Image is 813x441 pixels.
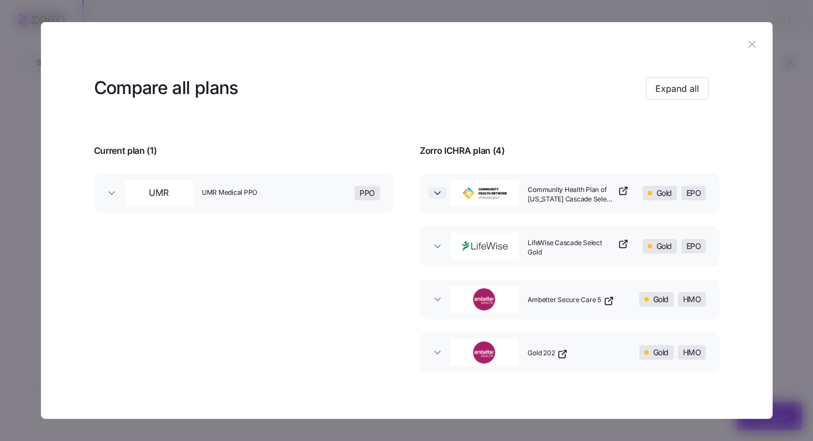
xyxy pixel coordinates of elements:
span: EPO [686,240,701,253]
span: Community Health Plan of [US_STATE] Cascade Select Gold [528,185,616,204]
span: Zorro ICHRA plan ( 4 ) [420,144,505,158]
button: Expand all [646,77,708,100]
span: HMO [683,293,701,306]
span: EPO [686,186,701,200]
span: UMR Medical PPO [202,188,303,198]
span: Ambetter Secure Care 5 [528,295,601,305]
span: Current plan ( 1 ) [94,144,157,158]
button: AmbetterGold 202GoldHMO [420,333,720,372]
span: Gold [656,186,672,200]
span: Expand all [655,82,699,95]
span: Gold [653,293,669,306]
a: Gold 202 [528,349,568,360]
span: UMR [149,186,169,200]
span: HMO [683,346,701,359]
a: Ambetter Secure Care 5 [528,295,614,307]
span: Gold [656,240,672,253]
span: Gold 202 [528,349,555,358]
a: Community Health Plan of [US_STATE] Cascade Select Gold [528,185,629,204]
span: Gold [653,346,669,359]
a: LifeWise Cascade Select Gold [528,238,629,257]
button: UMRUMR Medical PPOPPO [94,173,394,213]
img: LifeWise Health Plan [451,235,519,257]
h3: Compare all plans [94,76,238,101]
span: PPO [359,186,375,200]
button: AmbetterAmbetter Secure Care 5GoldHMO [420,279,720,319]
img: Community Health Network of Washington [451,182,519,204]
img: Ambetter [451,288,519,310]
button: Community Health Network of WashingtonCommunity Health Plan of [US_STATE] Cascade Select GoldGoldEPO [420,173,720,213]
span: LifeWise Cascade Select Gold [528,238,616,257]
img: Ambetter [451,341,519,364]
button: LifeWise Health PlanLifeWise Cascade Select GoldGoldEPO [420,226,720,266]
